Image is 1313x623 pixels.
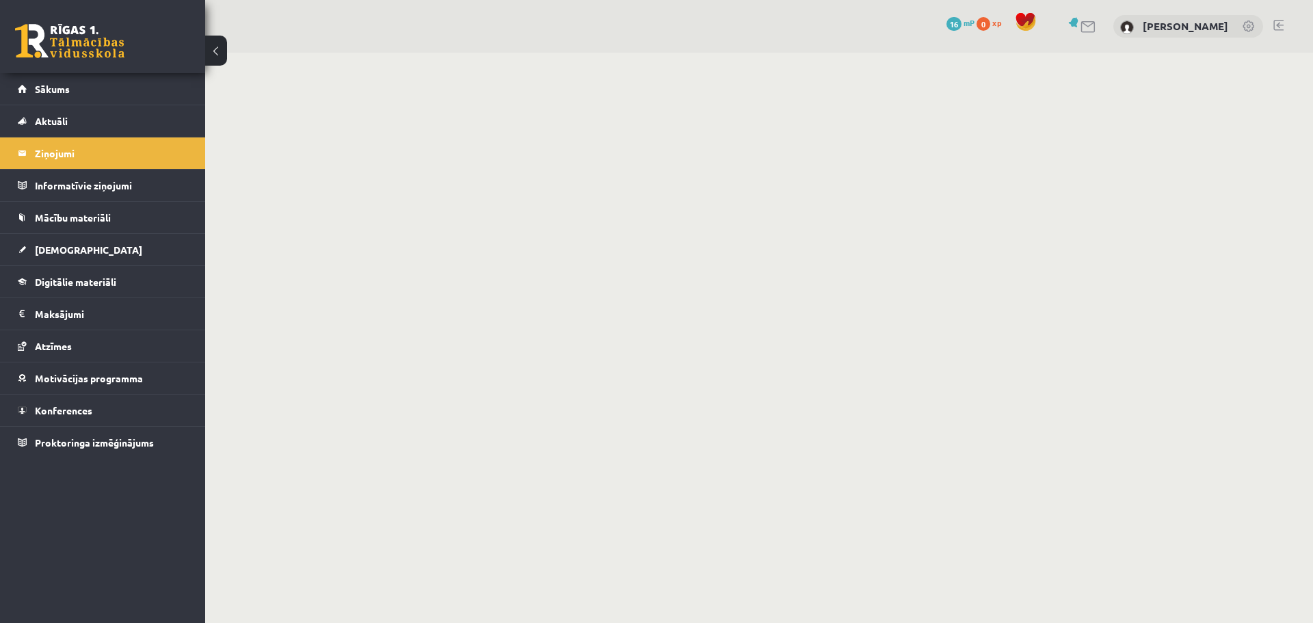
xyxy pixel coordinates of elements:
legend: Maksājumi [35,298,188,330]
a: Proktoringa izmēģinājums [18,427,188,458]
span: Digitālie materiāli [35,276,116,288]
span: Sākums [35,83,70,95]
span: mP [964,17,974,28]
img: Matīss Magone [1120,21,1134,34]
span: Mācību materiāli [35,211,111,224]
span: Konferences [35,404,92,416]
a: Mācību materiāli [18,202,188,233]
a: Motivācijas programma [18,362,188,394]
a: 16 mP [946,17,974,28]
span: Motivācijas programma [35,372,143,384]
span: Atzīmes [35,340,72,352]
legend: Ziņojumi [35,137,188,169]
a: Ziņojumi [18,137,188,169]
a: Rīgas 1. Tālmācības vidusskola [15,24,124,58]
a: Informatīvie ziņojumi [18,170,188,201]
span: Aktuāli [35,115,68,127]
a: Atzīmes [18,330,188,362]
span: [DEMOGRAPHIC_DATA] [35,243,142,256]
a: Konferences [18,395,188,426]
a: Digitālie materiāli [18,266,188,297]
a: 0 xp [977,17,1008,28]
span: Proktoringa izmēģinājums [35,436,154,449]
legend: Informatīvie ziņojumi [35,170,188,201]
span: 0 [977,17,990,31]
a: Sākums [18,73,188,105]
a: Aktuāli [18,105,188,137]
a: [DEMOGRAPHIC_DATA] [18,234,188,265]
a: Maksājumi [18,298,188,330]
a: [PERSON_NAME] [1143,19,1228,33]
span: xp [992,17,1001,28]
span: 16 [946,17,961,31]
